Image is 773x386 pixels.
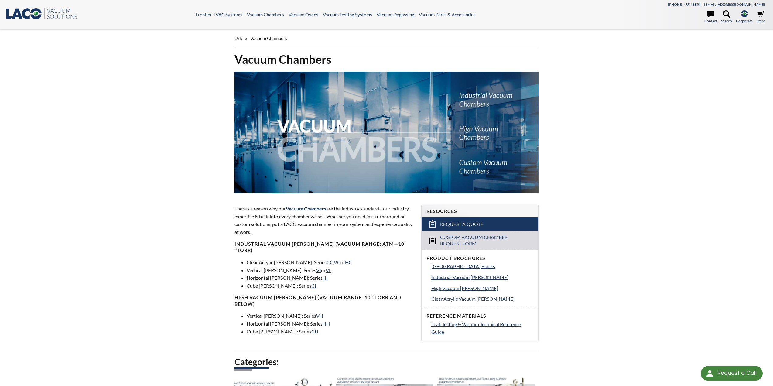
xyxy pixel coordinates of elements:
[431,285,498,291] span: High Vacuum [PERSON_NAME]
[234,36,242,41] span: LVS
[311,283,316,289] a: CI
[426,208,533,214] h4: Resources
[431,284,533,292] a: High Vacuum [PERSON_NAME]
[234,294,414,307] h4: High Vacuum [PERSON_NAME] (Vacuum range: 10 Torr and below)
[326,267,331,273] a: VL
[323,12,372,17] a: Vacuum Testing Systems
[234,30,539,47] div: »
[431,274,508,280] span: Industrial Vacuum [PERSON_NAME]
[234,240,406,251] sup: -3
[668,2,700,7] a: [PHONE_NUMBER]
[431,273,533,281] a: Industrial Vacuum [PERSON_NAME]
[757,10,765,24] a: Store
[247,266,414,274] li: Vertical [PERSON_NAME]: Series or
[371,294,375,298] sup: -3
[431,296,515,302] span: Clear Acrylic Vacuum [PERSON_NAME]
[247,282,414,290] li: Cube [PERSON_NAME]: Series
[196,12,242,17] a: Frontier TVAC Systems
[247,312,414,320] li: Vertical [PERSON_NAME]: Series
[316,267,321,273] a: VI
[422,217,538,231] a: Request a Quote
[377,12,414,17] a: Vacuum Degassing
[431,262,533,270] a: [GEOGRAPHIC_DATA] Blocks
[721,10,732,24] a: Search
[426,313,533,319] h4: Reference Materials
[247,274,414,282] li: Horizontal [PERSON_NAME]: Series
[440,234,522,247] span: Custom Vacuum Chamber Request Form
[234,72,539,193] img: Vacuum Chambers
[247,320,414,328] li: Horizontal [PERSON_NAME]: Series
[323,275,328,281] a: HI
[422,231,538,250] a: Custom Vacuum Chamber Request Form
[311,329,318,334] a: CH
[426,255,533,261] h4: Product Brochures
[234,205,414,236] p: There’s a reason why our are the industry standard—our industry expertise is built into every cha...
[234,356,539,367] h2: Categories:
[419,12,476,17] a: Vacuum Parts & Accessories
[431,295,533,303] a: Clear Acrylic Vacuum [PERSON_NAME]
[440,221,483,227] span: Request a Quote
[431,263,495,269] span: [GEOGRAPHIC_DATA] Blocks
[286,206,326,211] span: Vacuum Chambers
[234,52,539,67] h1: Vacuum Chambers
[704,2,765,7] a: [EMAIL_ADDRESS][DOMAIN_NAME]
[316,313,323,319] a: VH
[247,328,414,336] li: Cube [PERSON_NAME]: Series
[701,366,763,381] div: Request a Call
[431,320,533,336] a: Leak Testing & Vacuum Technical Reference Guide
[250,36,287,41] span: Vacuum Chambers
[717,366,757,380] div: Request a Call
[345,259,352,265] a: HC
[234,241,414,254] h4: Industrial Vacuum [PERSON_NAME] (vacuum range: atm—10 Torr)
[323,321,330,326] a: HH
[736,18,753,24] span: Corporate
[431,321,521,335] span: Leak Testing & Vacuum Technical Reference Guide
[327,259,333,265] a: CC
[247,12,284,17] a: Vacuum Chambers
[289,12,318,17] a: Vacuum Ovens
[705,368,715,378] img: round button
[704,10,717,24] a: Contact
[334,259,340,265] a: VC
[247,258,414,266] li: Clear Acrylic [PERSON_NAME]: Series , or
